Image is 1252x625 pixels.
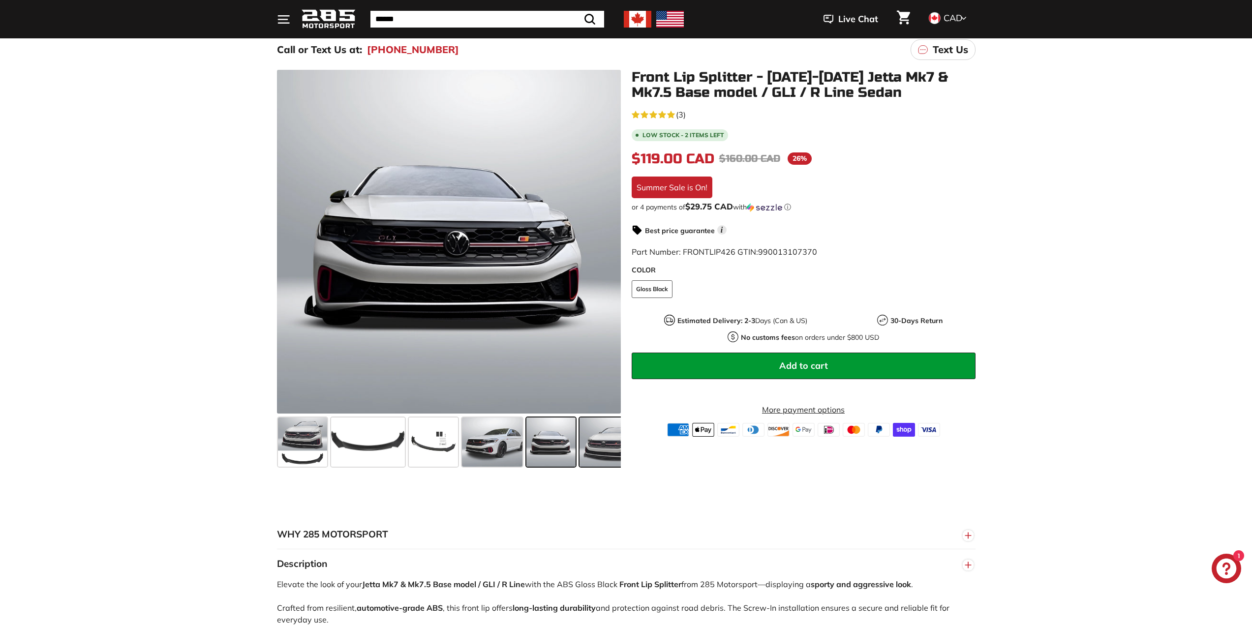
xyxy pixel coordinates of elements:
[933,42,968,57] p: Text Us
[742,423,764,437] img: diners_club
[277,549,976,579] button: Description
[717,423,739,437] img: bancontact
[667,423,689,437] img: american_express
[632,70,976,100] h1: Front Lip Splitter - [DATE]-[DATE] Jetta Mk7 & Mk7.5 Base model / GLI / R Line Sedan
[677,316,807,326] p: Days (Can & US)
[788,152,812,165] span: 26%
[779,360,828,371] span: Add to cart
[911,39,976,60] a: Text Us
[811,7,891,31] button: Live Chat
[793,423,815,437] img: google_pay
[811,579,911,589] strong: sporty and aggressive look
[277,520,976,549] button: WHY 285 MOTORSPORT
[677,316,755,325] strong: Estimated Delivery: 2-3
[277,42,362,57] p: Call or Text Us at:
[632,202,976,212] div: or 4 payments of$29.75 CADwithSezzle Click to learn more about Sezzle
[685,201,733,211] span: $29.75 CAD
[357,603,443,613] strong: automotive-grade ABS
[370,11,604,28] input: Search
[758,247,817,257] span: 990013107370
[741,333,795,342] strong: No customs fees
[692,423,714,437] img: apple_pay
[632,108,976,120] a: 5.0 rating (3 votes)
[818,423,840,437] img: ideal
[1209,554,1244,586] inbox-online-store-chat: Shopify online store chat
[362,579,525,589] strong: Jetta Mk7 & Mk7.5 Base model / GLI / R Line
[868,423,890,437] img: paypal
[632,150,714,167] span: $119.00 CAD
[367,42,459,57] a: [PHONE_NUMBER]
[642,132,724,138] span: Low stock - 2 items left
[944,12,962,24] span: CAD
[632,353,976,379] button: Add to cart
[719,152,780,165] span: $160.00 CAD
[890,316,943,325] strong: 30-Days Return
[632,265,976,275] label: COLOR
[513,603,596,613] strong: long-lasting durability
[891,2,916,36] a: Cart
[893,423,915,437] img: shopify_pay
[632,247,817,257] span: Part Number: FRONTLIP426 GTIN:
[645,226,715,235] strong: Best price guarantee
[632,177,712,198] div: Summer Sale is On!
[843,423,865,437] img: master
[747,203,782,212] img: Sezzle
[717,225,727,235] span: i
[619,579,681,589] strong: Front Lip Splitter
[632,404,976,416] a: More payment options
[302,8,356,31] img: Logo_285_Motorsport_areodynamics_components
[767,423,790,437] img: discover
[676,109,686,120] span: (3)
[741,332,879,343] p: on orders under $800 USD
[918,423,940,437] img: visa
[838,13,878,26] span: Live Chat
[632,202,976,212] div: or 4 payments of with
